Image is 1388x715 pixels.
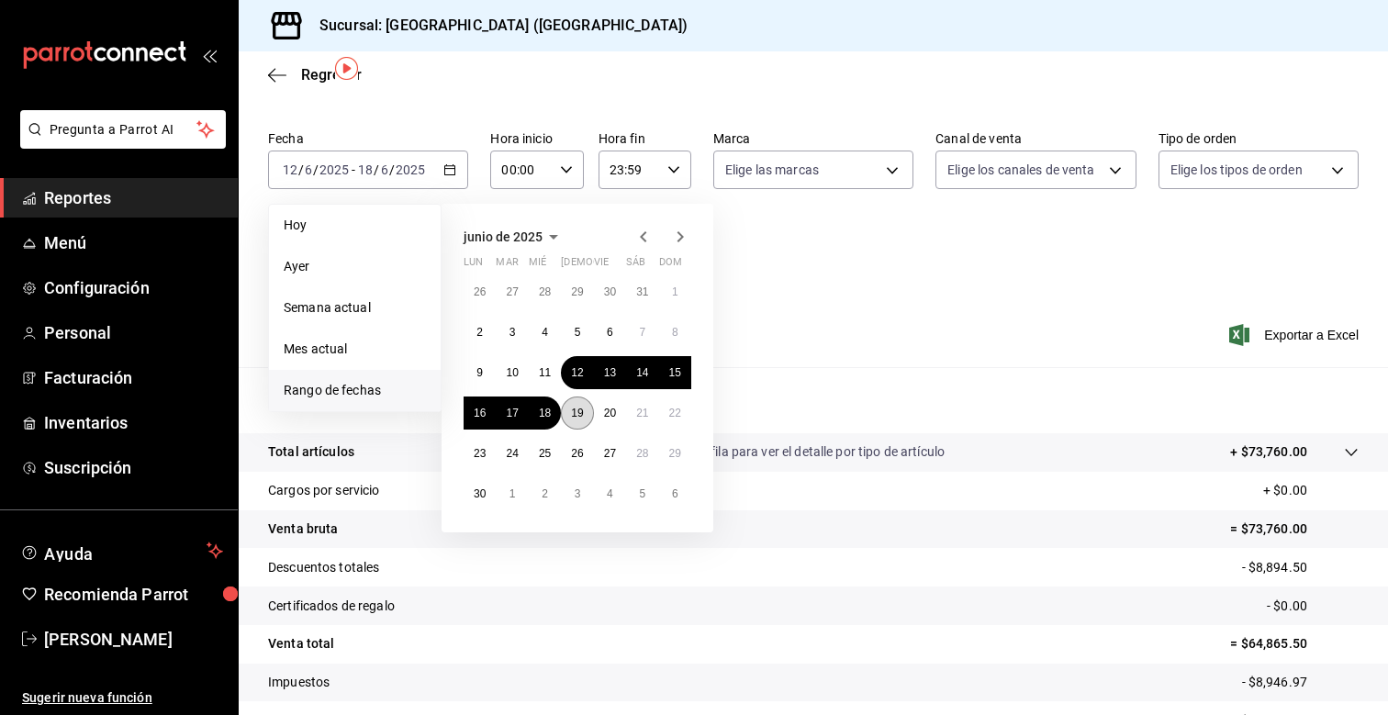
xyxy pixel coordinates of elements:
[506,366,518,379] abbr: 10 de junio de 2025
[672,326,678,339] abbr: 8 de junio de 2025
[539,407,551,419] abbr: 18 de junio de 2025
[374,162,379,177] span: /
[636,407,648,419] abbr: 21 de junio de 2025
[464,229,543,244] span: junio de 2025
[496,397,528,430] button: 17 de junio de 2025
[529,316,561,349] button: 4 de junio de 2025
[496,437,528,470] button: 24 de junio de 2025
[496,316,528,349] button: 3 de junio de 2025
[571,447,583,460] abbr: 26 de junio de 2025
[575,487,581,500] abbr: 3 de julio de 2025
[594,437,626,470] button: 27 de junio de 2025
[284,298,426,318] span: Semana actual
[636,285,648,298] abbr: 31 de mayo de 2025
[464,477,496,510] button: 30 de junio de 2025
[947,161,1094,179] span: Elige los canales de venta
[672,285,678,298] abbr: 1 de junio de 2025
[464,316,496,349] button: 2 de junio de 2025
[1233,324,1359,346] button: Exportar a Excel
[476,366,483,379] abbr: 9 de junio de 2025
[496,356,528,389] button: 10 de junio de 2025
[640,442,945,462] p: Da clic en la fila para ver el detalle por tipo de artículo
[607,326,613,339] abbr: 6 de junio de 2025
[604,407,616,419] abbr: 20 de junio de 2025
[268,597,395,616] p: Certificados de regalo
[268,132,468,145] label: Fecha
[659,256,682,275] abbr: domingo
[626,256,645,275] abbr: sábado
[529,477,561,510] button: 2 de julio de 2025
[636,447,648,460] abbr: 28 de junio de 2025
[389,162,395,177] span: /
[594,275,626,308] button: 30 de mayo de 2025
[496,275,528,308] button: 27 de mayo de 2025
[571,407,583,419] abbr: 19 de junio de 2025
[319,162,350,177] input: ----
[268,389,1359,411] p: Resumen
[669,447,681,460] abbr: 29 de junio de 2025
[268,634,334,654] p: Venta total
[626,397,658,430] button: 21 de junio de 2025
[561,256,669,275] abbr: jueves
[20,110,226,149] button: Pregunta a Parrot AI
[561,275,593,308] button: 29 de mayo de 2025
[626,316,658,349] button: 7 de junio de 2025
[464,356,496,389] button: 9 de junio de 2025
[594,397,626,430] button: 20 de junio de 2025
[594,316,626,349] button: 6 de junio de 2025
[1230,519,1359,539] p: = $73,760.00
[464,397,496,430] button: 16 de junio de 2025
[669,407,681,419] abbr: 22 de junio de 2025
[464,256,483,275] abbr: lunes
[44,582,223,607] span: Recomienda Parrot
[44,320,223,345] span: Personal
[474,447,486,460] abbr: 23 de junio de 2025
[604,285,616,298] abbr: 30 de mayo de 2025
[594,256,609,275] abbr: viernes
[1159,132,1359,145] label: Tipo de orden
[313,162,319,177] span: /
[352,162,355,177] span: -
[669,366,681,379] abbr: 15 de junio de 2025
[561,356,593,389] button: 12 de junio de 2025
[594,477,626,510] button: 4 de julio de 2025
[529,437,561,470] button: 25 de junio de 2025
[476,326,483,339] abbr: 2 de junio de 2025
[464,437,496,470] button: 23 de junio de 2025
[13,133,226,152] a: Pregunta a Parrot AI
[659,477,691,510] button: 6 de julio de 2025
[1230,634,1359,654] p: = $64,865.50
[561,477,593,510] button: 3 de julio de 2025
[636,366,648,379] abbr: 14 de junio de 2025
[44,540,199,562] span: Ayuda
[529,256,546,275] abbr: miércoles
[561,316,593,349] button: 5 de junio de 2025
[626,275,658,308] button: 31 de mayo de 2025
[571,285,583,298] abbr: 29 de mayo de 2025
[539,366,551,379] abbr: 11 de junio de 2025
[935,132,1136,145] label: Canal de venta
[496,256,518,275] abbr: martes
[672,487,678,500] abbr: 6 de julio de 2025
[509,326,516,339] abbr: 3 de junio de 2025
[1242,558,1359,577] p: - $8,894.50
[604,366,616,379] abbr: 13 de junio de 2025
[357,162,374,177] input: --
[506,447,518,460] abbr: 24 de junio de 2025
[539,447,551,460] abbr: 25 de junio de 2025
[496,477,528,510] button: 1 de julio de 2025
[639,487,645,500] abbr: 5 de julio de 2025
[305,15,688,37] h3: Sucursal: [GEOGRAPHIC_DATA] ([GEOGRAPHIC_DATA])
[335,57,358,80] img: Tooltip marker
[474,407,486,419] abbr: 16 de junio de 2025
[1170,161,1303,179] span: Elige los tipos de orden
[1263,481,1359,500] p: + $0.00
[713,132,913,145] label: Marca
[268,519,338,539] p: Venta bruta
[298,162,304,177] span: /
[284,257,426,276] span: Ayer
[395,162,426,177] input: ----
[659,437,691,470] button: 29 de junio de 2025
[599,132,691,145] label: Hora fin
